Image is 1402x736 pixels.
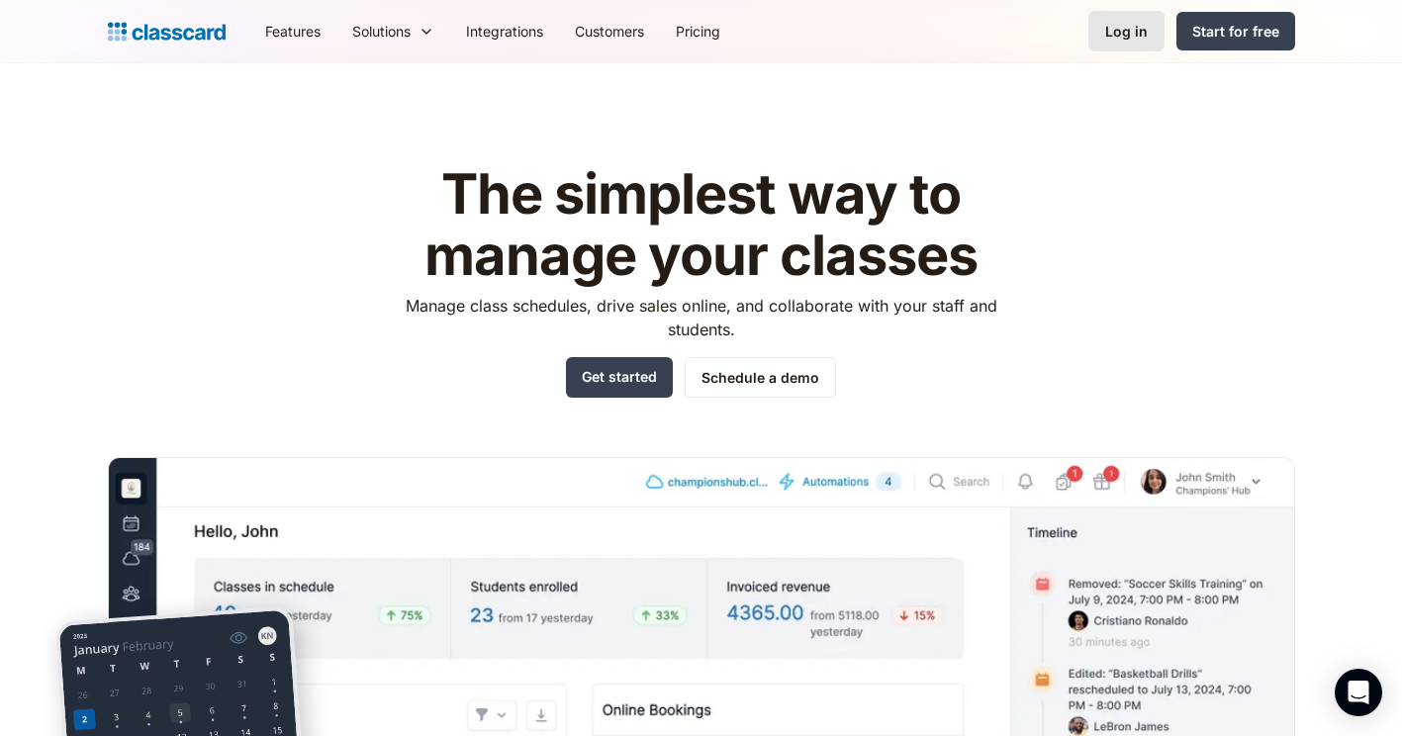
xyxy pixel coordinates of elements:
p: Manage class schedules, drive sales online, and collaborate with your staff and students. [387,294,1015,341]
a: Features [249,9,336,53]
div: Log in [1105,21,1148,42]
h1: The simplest way to manage your classes [387,164,1015,286]
a: Integrations [450,9,559,53]
a: Get started [566,357,673,398]
a: home [108,18,226,46]
a: Log in [1088,11,1165,51]
a: Start for free [1176,12,1295,50]
div: Open Intercom Messenger [1335,669,1382,716]
div: Start for free [1192,21,1279,42]
div: Solutions [352,21,411,42]
div: Solutions [336,9,450,53]
a: Customers [559,9,660,53]
a: Pricing [660,9,736,53]
a: Schedule a demo [685,357,836,398]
